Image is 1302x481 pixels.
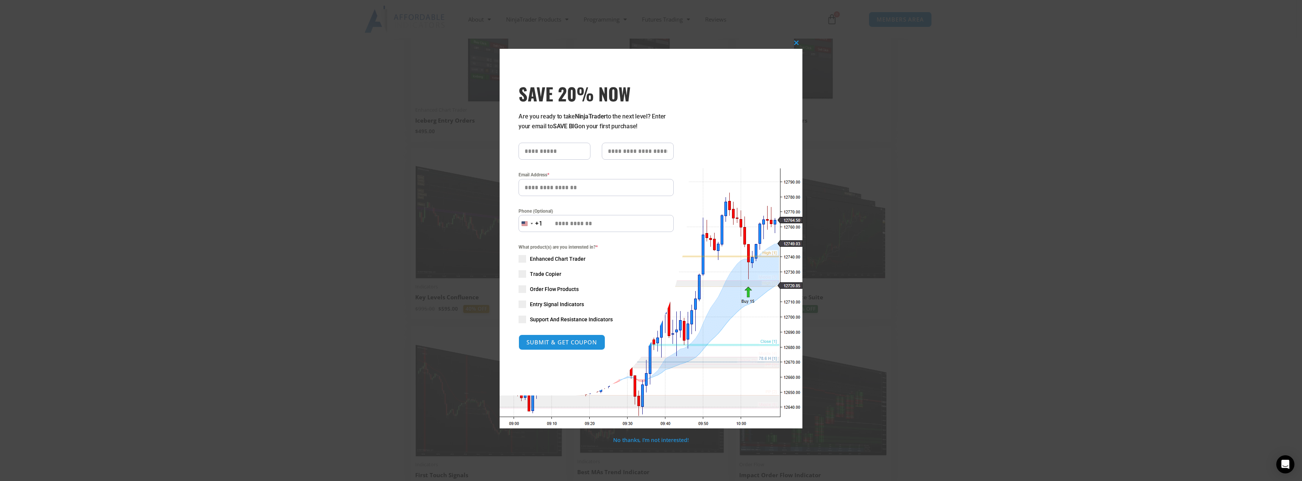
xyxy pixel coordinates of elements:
div: Open Intercom Messenger [1276,455,1294,473]
strong: NinjaTrader [575,113,606,120]
span: Support And Resistance Indicators [530,316,613,323]
label: Entry Signal Indicators [519,300,674,308]
div: +1 [535,219,543,229]
p: Are you ready to take to the next level? Enter your email to on your first purchase! [519,112,674,131]
label: Order Flow Products [519,285,674,293]
label: Support And Resistance Indicators [519,316,674,323]
strong: SAVE BIG [553,123,578,130]
a: No thanks, I’m not interested! [613,436,688,444]
label: Trade Copier [519,270,674,278]
span: Order Flow Products [530,285,579,293]
label: Enhanced Chart Trader [519,255,674,263]
label: Phone (Optional) [519,207,674,215]
span: Trade Copier [530,270,561,278]
span: Enhanced Chart Trader [530,255,586,263]
span: What product(s) are you interested in? [519,243,674,251]
button: Selected country [519,215,543,232]
span: Entry Signal Indicators [530,300,584,308]
button: SUBMIT & GET COUPON [519,335,605,350]
label: Email Address [519,171,674,179]
span: SAVE 20% NOW [519,83,674,104]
